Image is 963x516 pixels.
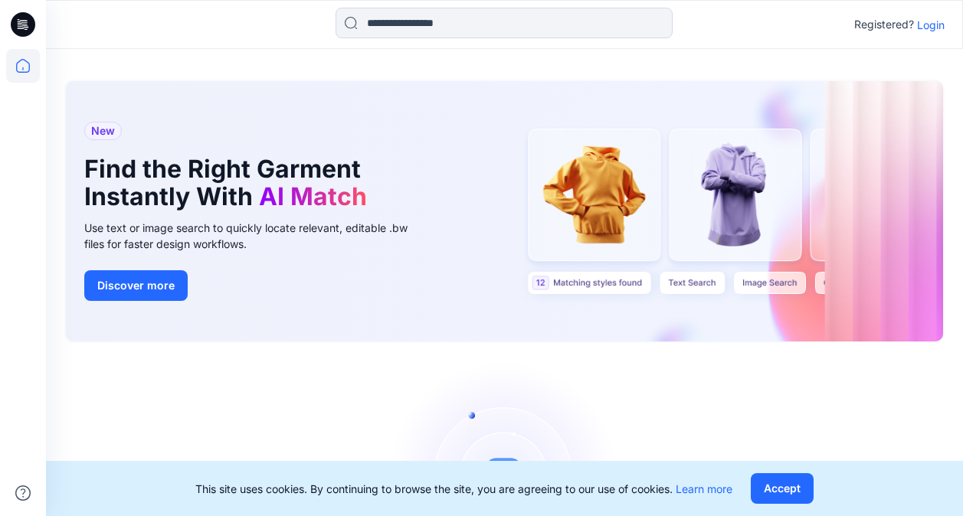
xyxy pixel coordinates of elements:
[84,155,406,211] h1: Find the Right Garment Instantly With
[259,181,367,211] span: AI Match
[676,482,732,495] a: Learn more
[84,270,188,301] button: Discover more
[917,17,945,33] p: Login
[854,15,914,34] p: Registered?
[751,473,814,504] button: Accept
[84,220,429,252] div: Use text or image search to quickly locate relevant, editable .bw files for faster design workflows.
[91,122,115,140] span: New
[195,481,732,497] p: This site uses cookies. By continuing to browse the site, you are agreeing to our use of cookies.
